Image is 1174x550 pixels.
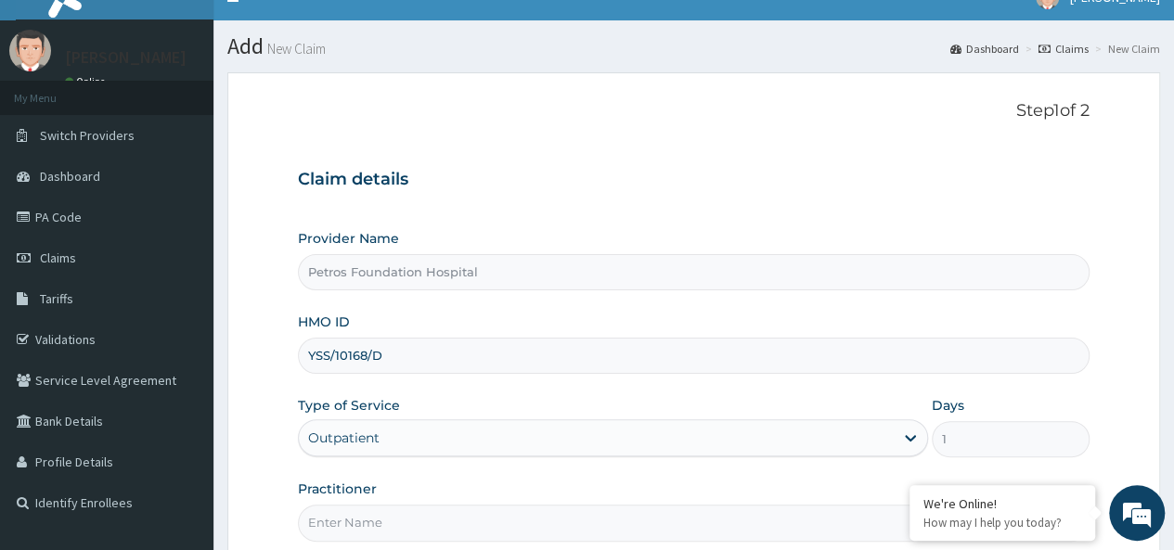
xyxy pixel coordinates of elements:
input: Enter Name [298,505,1090,541]
span: Tariffs [40,290,73,307]
label: HMO ID [298,313,350,331]
h1: Add [227,34,1160,58]
span: Dashboard [40,168,100,185]
a: Online [65,75,110,88]
div: We're Online! [923,495,1081,512]
a: Dashboard [950,41,1019,57]
small: New Claim [264,42,326,56]
a: Claims [1039,41,1089,57]
label: Type of Service [298,396,400,415]
p: [PERSON_NAME] [65,49,187,66]
label: Days [932,396,964,415]
img: User Image [9,30,51,71]
span: Claims [40,249,76,266]
div: Outpatient [308,428,380,447]
li: New Claim [1090,41,1160,57]
label: Provider Name [298,229,399,248]
p: How may I help you today? [923,515,1081,531]
span: Switch Providers [40,127,135,144]
h3: Claim details [298,170,1090,190]
label: Practitioner [298,480,377,498]
input: Enter HMO ID [298,338,1090,374]
p: Step 1 of 2 [298,101,1090,122]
